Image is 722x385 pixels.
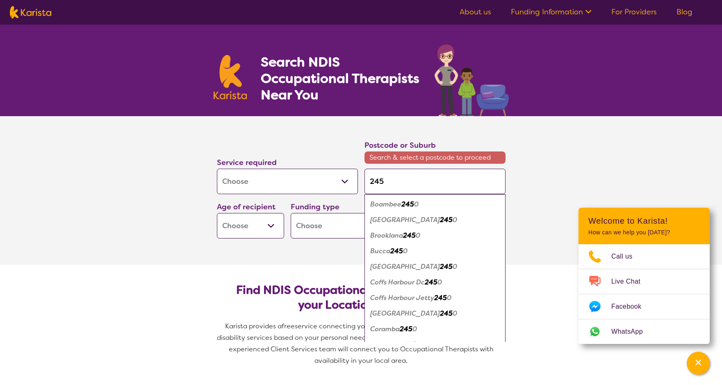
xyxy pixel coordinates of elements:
[369,197,501,212] div: Boambee 2450
[579,244,710,344] ul: Choose channel
[440,215,453,224] em: 245
[400,325,412,333] em: 245
[217,322,507,365] span: service connecting you with Occupational Therapists and other disability services based on your p...
[291,202,339,212] label: Funding type
[579,208,710,344] div: Channel Menu
[611,300,651,313] span: Facebook
[511,7,592,17] a: Funding Information
[217,202,276,212] label: Age of recipient
[676,7,692,17] a: Blog
[370,200,401,209] em: Boambee
[417,340,421,349] em: 0
[403,231,416,240] em: 245
[412,325,417,333] em: 0
[401,200,414,209] em: 245
[370,247,390,255] em: Bucca
[611,325,653,338] span: WhatsApp
[370,215,440,224] em: [GEOGRAPHIC_DATA]
[370,340,404,349] em: Glenreagh
[369,321,501,337] div: Coramba 2450
[611,275,650,288] span: Live Chat
[223,283,499,312] h2: Find NDIS Occupational Therapists based on your Location & Needs
[403,247,408,255] em: 0
[588,216,700,226] h2: Welcome to Karista!
[364,151,506,164] span: Search & select a postcode to proceed
[414,200,419,209] em: 0
[369,228,501,243] div: Brooklana 2450
[611,250,642,263] span: Call us
[440,262,453,271] em: 245
[370,262,440,271] em: [GEOGRAPHIC_DATA]
[370,293,434,302] em: Coffs Harbour Jetty
[687,352,710,375] button: Channel Menu
[369,259,501,275] div: Coffs Harbour 2450
[447,293,451,302] em: 0
[453,309,457,318] em: 0
[425,278,437,286] em: 245
[370,278,425,286] em: Coffs Harbour Dc
[369,243,501,259] div: Bucca 2450
[217,158,277,167] label: Service required
[364,169,506,194] input: Type
[434,293,447,302] em: 245
[579,319,710,344] a: Web link opens in a new tab.
[453,215,457,224] em: 0
[214,55,247,99] img: Karista logo
[370,325,400,333] em: Coramba
[611,7,657,17] a: For Providers
[416,231,420,240] em: 0
[390,247,403,255] em: 245
[369,275,501,290] div: Coffs Harbour Dc 2450
[435,44,509,116] img: occupational-therapy
[453,262,457,271] em: 0
[440,309,453,318] em: 245
[460,7,491,17] a: About us
[10,6,51,18] img: Karista logo
[364,140,436,150] label: Postcode or Suburb
[369,212,501,228] div: Bonville 2450
[437,278,442,286] em: 0
[282,322,295,330] span: free
[370,231,403,240] em: Brooklana
[261,54,420,103] h1: Search NDIS Occupational Therapists Near You
[225,322,282,330] span: Karista provides a
[370,309,440,318] em: [GEOGRAPHIC_DATA]
[369,337,501,353] div: Glenreagh 2450
[369,306,501,321] div: Coffs Harbour Plaza 2450
[404,340,417,349] em: 245
[369,290,501,306] div: Coffs Harbour Jetty 2450
[588,229,700,236] p: How can we help you [DATE]?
